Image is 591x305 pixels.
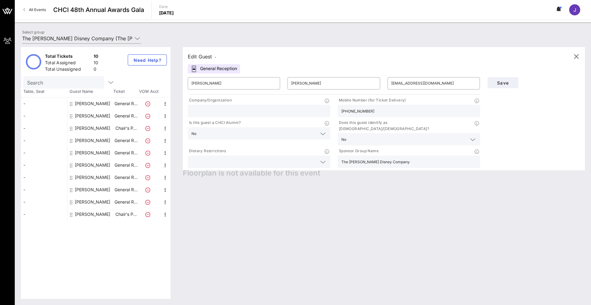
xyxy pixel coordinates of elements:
span: All Events [29,7,46,12]
div: - [21,110,67,122]
div: 10 [94,53,98,61]
div: Alivia Roberts [75,97,110,110]
p: General R… [114,196,138,208]
span: Table, Seat [21,89,67,95]
div: Total Tickets [45,53,91,61]
div: J [569,4,580,15]
div: Jessica Moore [75,134,110,147]
div: - [21,159,67,171]
span: - [215,55,216,59]
span: VOW Acct [138,89,159,95]
div: No [188,127,330,140]
p: Chair's P… [114,122,138,134]
span: Floorplan is not available for this event [183,168,320,178]
div: - [21,184,67,196]
input: Email* [391,78,476,88]
div: - [21,134,67,147]
p: Dietary Restrictions [188,148,226,154]
div: Maria Kirby [75,184,110,196]
div: 10 [94,60,98,67]
div: - [21,97,67,110]
button: Need Help? [128,54,167,65]
p: General R… [114,159,138,171]
span: Ticket [113,89,138,95]
p: Sponsor Group Name [338,148,379,154]
p: General R… [114,184,138,196]
input: Last Name* [291,78,376,88]
span: Need Help? [133,57,162,63]
div: - [21,147,67,159]
p: Date [159,4,174,10]
button: Save [488,77,518,88]
span: J [573,7,576,13]
div: Total Assigned [45,60,91,67]
div: Jaqueline Serrano [75,122,110,134]
span: Guest Name [67,89,113,95]
span: CHCI 48th Annual Awards Gala [53,5,144,14]
div: Neri Martinez [75,196,110,208]
div: - [21,208,67,220]
div: No [338,133,480,145]
p: General R… [114,147,138,159]
input: First Name* [191,78,276,88]
div: - [21,171,67,184]
div: Fabian De Armas [75,110,110,122]
div: Jose Gonzalez [75,147,110,159]
div: Susan Fox [75,208,110,220]
div: Edit Guest [188,52,216,61]
div: No [341,137,346,142]
p: Is this guest a CHCI Alumni? [188,120,241,126]
div: No [191,132,196,136]
div: - [21,196,67,208]
p: General R… [114,97,138,110]
p: Does this guest identify as [DEMOGRAPHIC_DATA]/[DEMOGRAPHIC_DATA]? [338,120,475,132]
span: Save [492,80,513,85]
p: Company/Organization [188,97,232,104]
div: 0 [94,66,98,74]
p: [DATE] [159,10,174,16]
p: Chair's P… [114,208,138,220]
div: Total Unassigned [45,66,91,74]
p: General R… [114,134,138,147]
p: Mobile Number (for Ticket Delivery) [338,97,406,104]
div: Karen Greenfield [75,159,110,171]
div: - [21,122,67,134]
p: General R… [114,171,138,184]
div: General Reception [188,64,240,73]
a: All Events [20,5,50,15]
label: Select group [22,30,44,34]
div: Katelyn Lamson [75,171,110,184]
p: General R… [114,110,138,122]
